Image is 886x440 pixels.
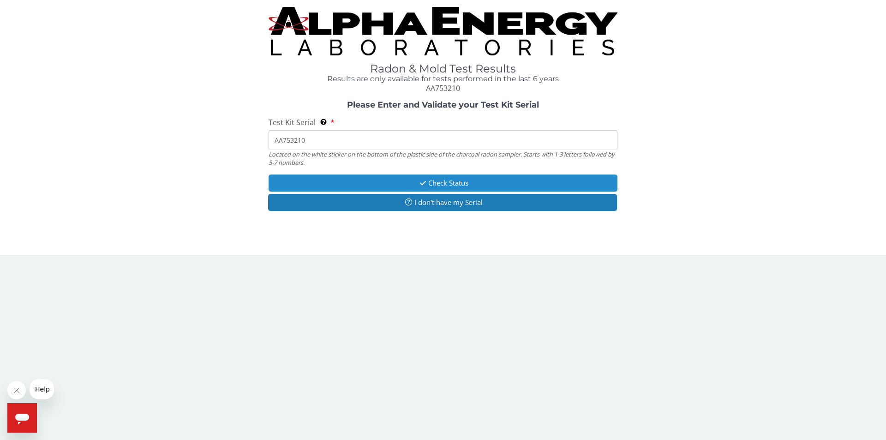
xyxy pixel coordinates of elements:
div: Located on the white sticker on the bottom of the plastic side of the charcoal radon sampler. Sta... [269,150,617,167]
iframe: Close message [7,381,26,399]
img: TightCrop.jpg [269,7,617,55]
iframe: Message from company [30,379,54,399]
h1: Radon & Mold Test Results [269,63,617,75]
span: AA753210 [426,83,460,93]
span: Test Kit Serial [269,117,316,127]
strong: Please Enter and Validate your Test Kit Serial [347,100,539,110]
button: Check Status [269,175,617,192]
h4: Results are only available for tests performed in the last 6 years [269,75,617,83]
button: I don't have my Serial [268,194,617,211]
iframe: Button to launch messaging window [7,403,37,433]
